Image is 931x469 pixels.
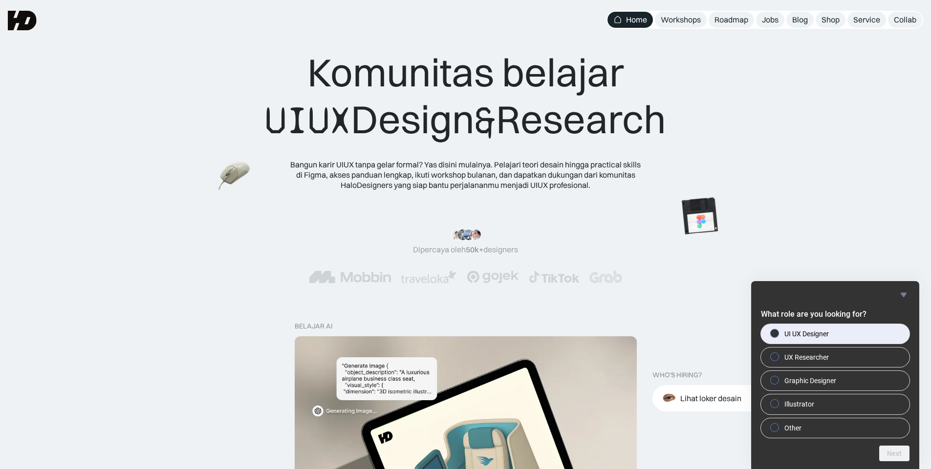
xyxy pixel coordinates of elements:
span: UIUX [265,97,351,144]
div: Collab [894,15,916,25]
span: UI UX Designer [784,329,829,339]
span: Graphic Designer [784,376,836,386]
div: Blog [792,15,808,25]
a: Collab [888,12,922,28]
div: Service [853,15,880,25]
div: Roadmap [714,15,748,25]
h2: What role are you looking for? [761,308,909,320]
span: Illustrator [784,399,814,409]
div: What role are you looking for? [761,289,909,461]
span: UX Researcher [784,352,829,362]
button: Next question [879,446,909,461]
div: Workshops [661,15,701,25]
a: Home [607,12,653,28]
span: 50k+ [466,245,483,254]
div: What role are you looking for? [761,324,909,438]
a: Shop [816,12,845,28]
a: Jobs [756,12,784,28]
div: Komunitas belajar Design Research [265,49,666,144]
div: Lihat loker desain [680,393,741,404]
div: Jobs [762,15,779,25]
div: belajar ai [295,322,332,330]
a: Service [847,12,886,28]
button: Hide survey [898,289,909,301]
a: Blog [786,12,814,28]
div: Home [626,15,647,25]
div: WHO’S HIRING? [652,371,702,379]
div: Shop [822,15,840,25]
span: & [475,97,496,144]
div: Dipercaya oleh designers [413,245,518,255]
a: Roadmap [709,12,754,28]
a: Workshops [655,12,707,28]
span: Other [784,423,801,433]
div: Bangun karir UIUX tanpa gelar formal? Yas disini mulainya. Pelajari teori desain hingga practical... [290,160,642,190]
